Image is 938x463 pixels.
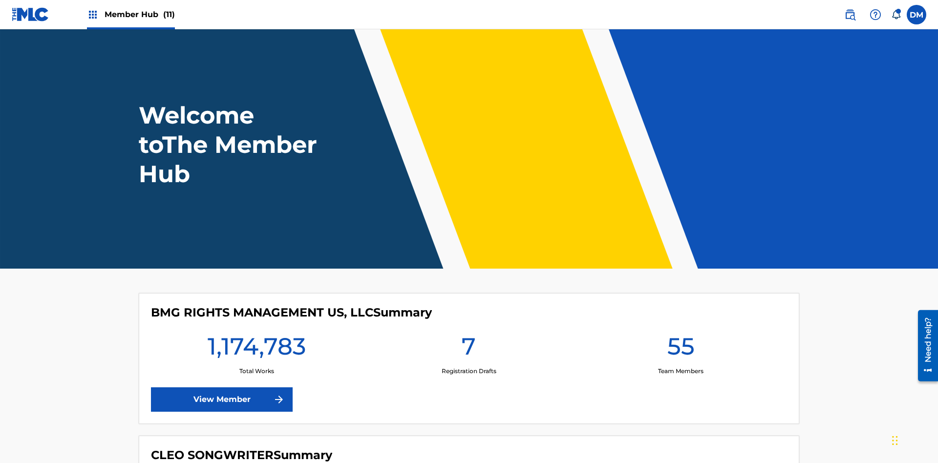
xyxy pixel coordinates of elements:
span: Member Hub [105,9,175,20]
h1: 55 [667,332,695,367]
div: Notifications [891,10,901,20]
span: (11) [163,10,175,19]
h4: BMG RIGHTS MANAGEMENT US, LLC [151,305,432,320]
h1: 1,174,783 [208,332,306,367]
h4: CLEO SONGWRITER [151,448,332,463]
a: Public Search [840,5,860,24]
img: MLC Logo [12,7,49,21]
p: Team Members [658,367,703,376]
div: User Menu [907,5,926,24]
p: Total Works [239,367,274,376]
div: Help [866,5,885,24]
img: help [870,9,881,21]
p: Registration Drafts [442,367,496,376]
iframe: Chat Widget [889,416,938,463]
img: search [844,9,856,21]
h1: Welcome to The Member Hub [139,101,321,189]
img: Top Rightsholders [87,9,99,21]
a: View Member [151,387,293,412]
iframe: Resource Center [911,306,938,386]
h1: 7 [462,332,476,367]
div: Drag [892,426,898,455]
img: f7272a7cc735f4ea7f67.svg [273,394,285,405]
